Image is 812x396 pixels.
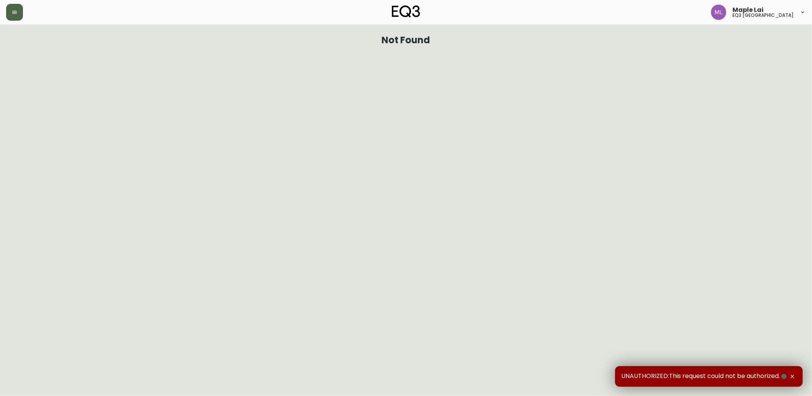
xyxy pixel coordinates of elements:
span: UNAUTHORIZED:This request could not be authorized. [621,372,788,381]
h1: Not Found [382,37,430,44]
img: logo [392,5,420,18]
span: Maple Lai [732,7,763,13]
img: 61e28cffcf8cc9f4e300d877dd684943 [711,5,726,20]
h5: eq3 [GEOGRAPHIC_DATA] [732,13,794,18]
